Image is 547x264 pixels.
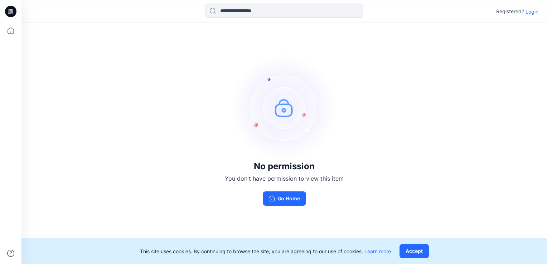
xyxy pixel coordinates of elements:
p: Registered? [496,7,524,16]
button: Accept [400,244,429,258]
button: Go Home [263,191,306,206]
h3: No permission [225,161,344,171]
p: Login [526,8,538,15]
img: no-perm.svg [231,54,338,161]
a: Learn more [364,248,391,254]
p: You don't have permission to view this item [225,174,344,183]
p: This site uses cookies. By continuing to browse the site, you are agreeing to our use of cookies. [140,248,391,255]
